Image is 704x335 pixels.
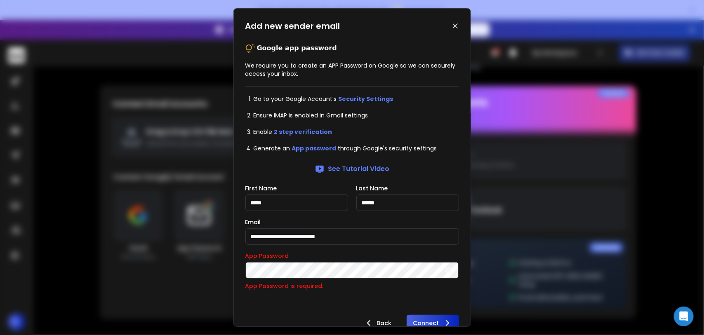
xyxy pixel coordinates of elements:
a: See Tutorial Video [315,164,389,174]
p: We require you to create an APP Password on Google so we can securely access your inbox. [245,61,459,78]
p: App Password is required. [245,282,459,290]
a: Security Settings [339,95,393,103]
a: App password [292,144,337,152]
h1: Add new sender email [245,20,340,32]
a: 2 step verification [274,128,332,136]
li: Go to your Google Account’s [254,95,459,103]
p: Google app password [257,43,337,53]
div: Open Intercom Messenger [674,307,694,326]
img: tips [245,43,255,53]
label: App Password [245,253,289,259]
li: Enable [254,128,459,136]
li: Ensure IMAP is enabled in Gmail settings [254,111,459,119]
label: First Name [245,185,277,191]
button: Back [357,315,398,331]
label: Last Name [356,185,388,191]
label: Email [245,219,261,225]
button: Connect [407,315,459,331]
li: Generate an through Google's security settings [254,144,459,152]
